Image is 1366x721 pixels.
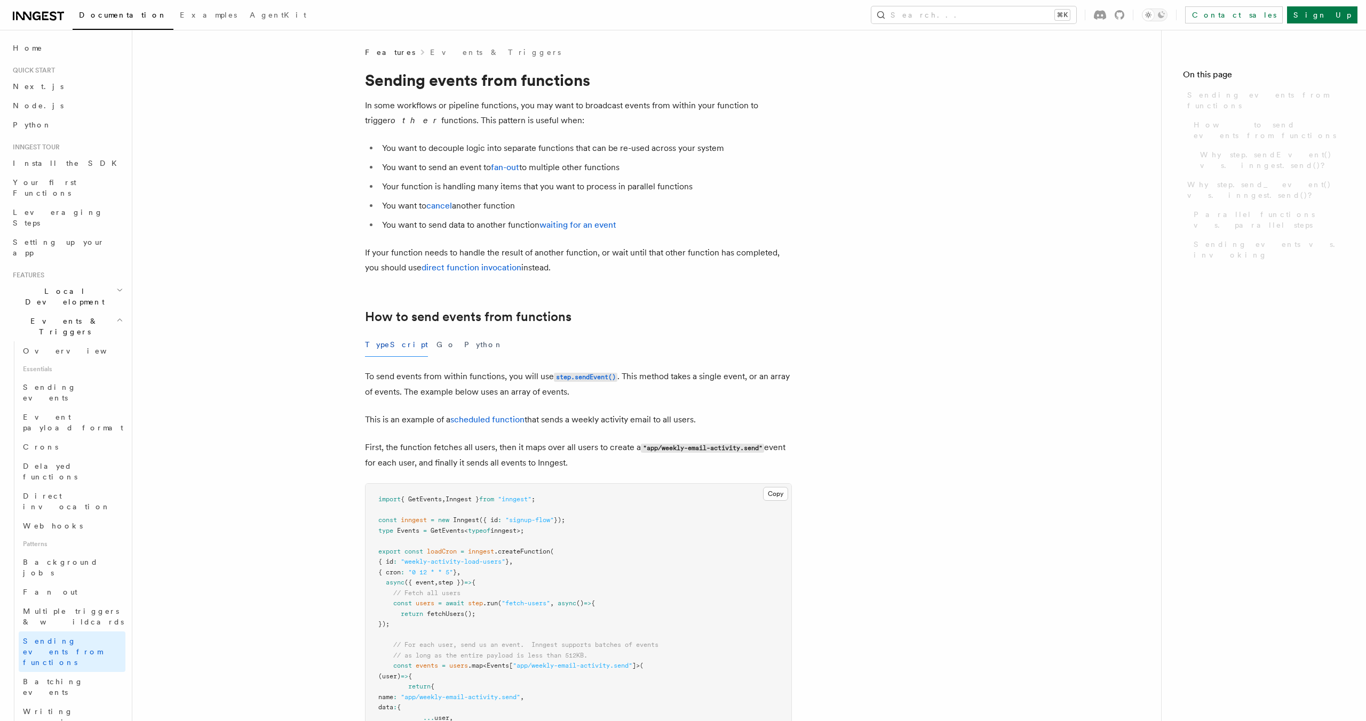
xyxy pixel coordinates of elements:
[173,3,243,29] a: Examples
[498,599,502,607] span: (
[13,238,105,257] span: Setting up your app
[9,203,125,233] a: Leveraging Steps
[19,407,125,437] a: Event payload format
[468,662,483,669] span: .map
[431,516,434,524] span: =
[19,378,125,407] a: Sending events
[393,589,460,597] span: // Fetch all users
[9,77,125,96] a: Next.js
[554,373,617,382] code: step.sendEvent()
[23,462,77,481] span: Delayed functions
[1142,9,1168,21] button: Toggle dark mode
[401,516,427,524] span: inngest
[365,309,571,324] a: How to send events from functions
[378,558,393,565] span: { id
[365,333,428,357] button: TypeScript
[378,495,401,503] span: import
[550,548,554,555] span: (
[479,495,494,503] span: from
[379,160,792,175] li: You want to send an event to to multiple other functions
[386,579,404,586] span: async
[393,641,658,648] span: // For each user, send us an event. Inngest supports batches of events
[450,414,525,424] a: scheduled function
[468,527,490,534] span: typeof
[365,245,792,275] p: If your function needs to handle the result of another function, or wait until that other functio...
[13,121,52,129] span: Python
[19,360,125,378] span: Essentials
[430,47,561,58] a: Events & Triggers
[9,115,125,134] a: Python
[23,492,110,511] span: Direct invocation
[9,154,125,173] a: Install the SDK
[498,516,502,524] span: :
[505,558,509,565] span: }
[554,516,565,524] span: });
[431,683,434,690] span: {
[379,198,792,213] li: You want to another function
[487,662,509,669] span: Events
[422,262,521,273] a: direct function invocation
[19,582,125,602] a: Fan out
[401,495,442,503] span: { GetEvents
[23,347,133,355] span: Overview
[457,568,460,576] span: ,
[250,11,306,19] span: AgentKit
[438,599,442,607] span: =
[438,516,449,524] span: new
[9,233,125,262] a: Setting up your app
[1185,6,1283,23] a: Contact sales
[393,558,397,565] span: :
[408,568,453,576] span: "0 12 * * 5"
[513,662,632,669] span: "app/weekly-email-activity.send"
[431,527,464,534] span: GetEvents
[19,456,125,486] a: Delayed functions
[365,412,792,427] p: This is an example of a that sends a weekly activity email to all users.
[576,599,584,607] span: ()
[9,311,125,341] button: Events & Triggers
[434,579,438,586] span: ,
[23,383,76,402] span: Sending events
[479,516,498,524] span: ({ id
[379,141,792,156] li: You want to decouple logic into separate functions that can be re-used across your system
[19,486,125,516] a: Direct invocation
[393,599,412,607] span: const
[1194,119,1345,141] span: How to send events from functions
[393,652,587,659] span: // as long as the entire payload is less than 512KB.
[498,495,531,503] span: "inngest"
[19,341,125,360] a: Overview
[13,101,63,110] span: Node.js
[9,66,55,75] span: Quick start
[378,548,401,555] span: export
[9,316,116,337] span: Events & Triggers
[23,443,58,451] span: Crons
[1187,90,1345,111] span: Sending events from functions
[453,568,457,576] span: }
[1189,115,1345,145] a: How to send events from functions
[9,96,125,115] a: Node.js
[442,495,446,503] span: ,
[19,631,125,672] a: Sending events from functions
[9,282,125,311] button: Local Development
[401,610,423,618] span: return
[378,516,397,524] span: const
[378,527,393,534] span: type
[531,495,535,503] span: ;
[9,271,44,279] span: Features
[468,548,494,555] span: inngest
[13,82,63,91] span: Next.js
[23,588,77,596] span: Fan out
[1194,239,1345,260] span: Sending events vs. invoking
[379,179,792,194] li: Your function is handling many items that you want to process in parallel functions
[520,693,524,701] span: ,
[378,693,393,701] span: name
[464,610,475,618] span: ();
[438,579,464,586] span: step })
[401,693,520,701] span: "app/weekly-email-activity.send"
[379,218,792,233] li: You want to send data to another function
[491,162,519,172] a: fan-out
[19,672,125,702] a: Batching events
[442,662,446,669] span: =
[408,683,431,690] span: return
[397,703,401,711] span: {
[426,201,452,211] a: cancel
